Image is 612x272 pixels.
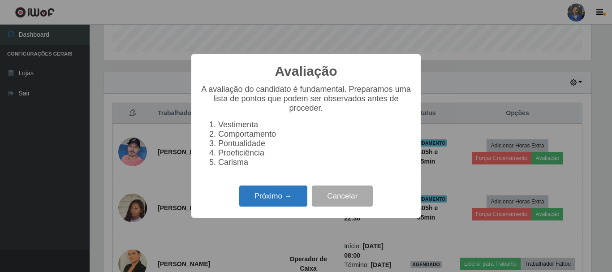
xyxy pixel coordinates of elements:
li: Carisma [218,158,412,167]
button: Cancelar [312,186,373,207]
li: Proeficiência [218,148,412,158]
li: Vestimenta [218,120,412,130]
p: A avaliação do candidato é fundamental. Preparamos uma lista de pontos que podem ser observados a... [200,85,412,113]
li: Pontualidade [218,139,412,148]
li: Comportamento [218,130,412,139]
h2: Avaliação [275,63,337,79]
button: Próximo → [239,186,307,207]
